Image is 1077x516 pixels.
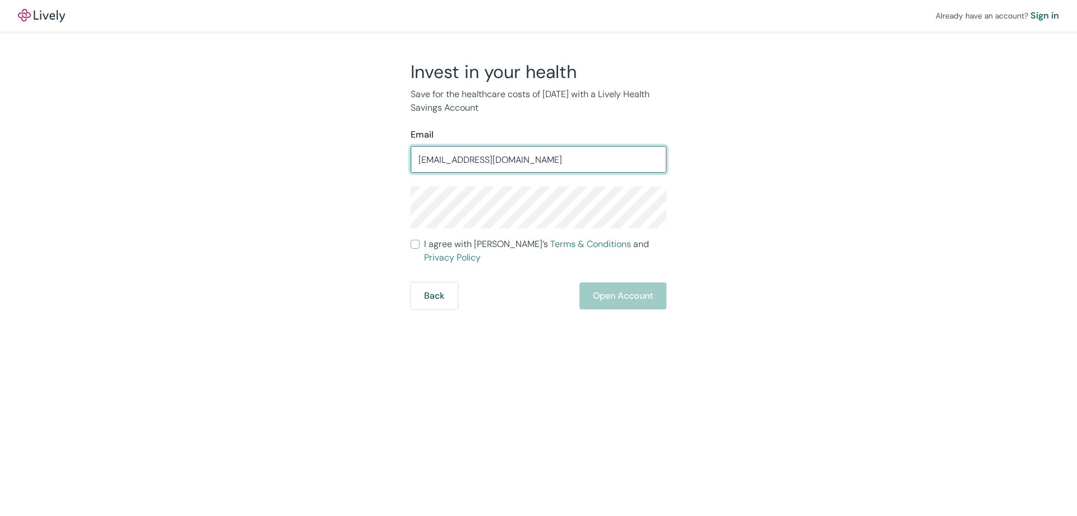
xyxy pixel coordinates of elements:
button: Back [411,282,458,309]
a: Sign in [1030,9,1059,22]
img: Lively [18,9,65,22]
span: I agree with [PERSON_NAME]’s and [424,238,666,264]
a: LivelyLively [18,9,65,22]
p: Save for the healthcare costs of [DATE] with a Lively Health Savings Account [411,88,666,115]
div: Already have an account? [936,9,1059,22]
h2: Invest in your health [411,61,666,83]
label: Email [411,128,434,141]
a: Privacy Policy [424,252,481,263]
a: Terms & Conditions [550,238,631,250]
